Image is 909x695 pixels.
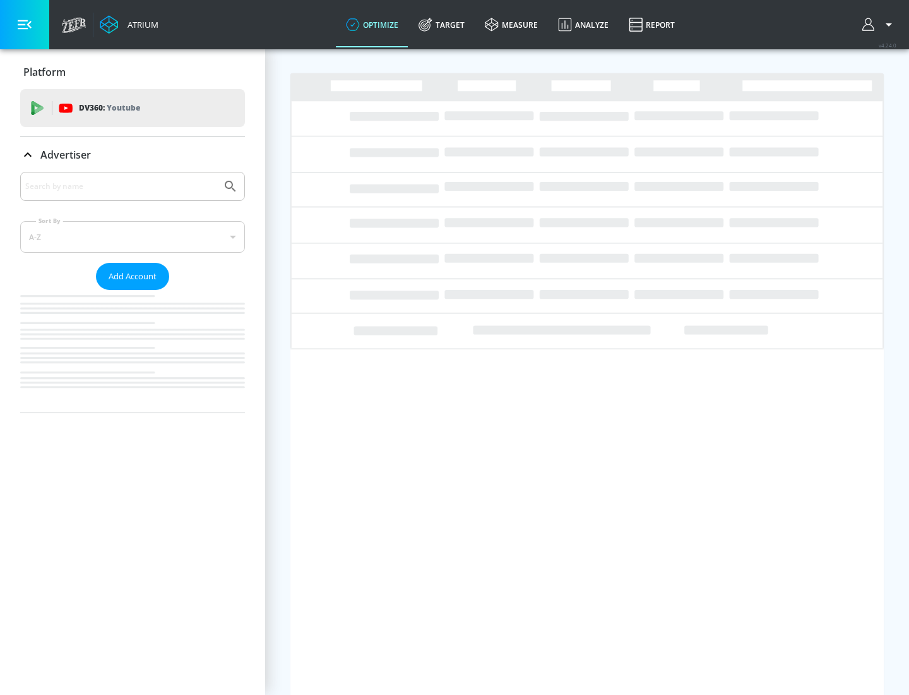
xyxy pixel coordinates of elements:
div: Advertiser [20,172,245,413]
div: DV360: Youtube [20,89,245,127]
a: optimize [336,2,408,47]
nav: list of Advertiser [20,290,245,413]
span: Add Account [109,269,157,284]
a: Atrium [100,15,158,34]
p: Youtube [107,101,140,114]
p: Platform [23,65,66,79]
p: Advertiser [40,148,91,162]
div: Platform [20,54,245,90]
label: Sort By [36,217,63,225]
input: Search by name [25,178,217,195]
p: DV360: [79,101,140,115]
button: Add Account [96,263,169,290]
a: measure [475,2,548,47]
div: Advertiser [20,137,245,172]
a: Analyze [548,2,619,47]
a: Target [408,2,475,47]
a: Report [619,2,685,47]
span: v 4.24.0 [879,42,896,49]
div: A-Z [20,221,245,253]
div: Atrium [122,19,158,30]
